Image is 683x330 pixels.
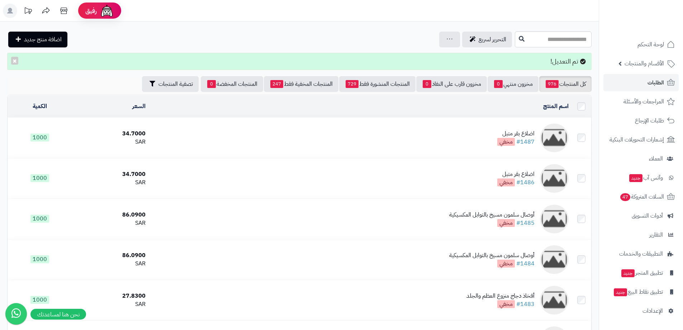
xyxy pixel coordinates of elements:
span: طلبات الإرجاع [635,116,664,126]
span: العملاء [649,154,663,164]
a: السعر [132,102,146,111]
a: تطبيق المتجرجديد [603,264,679,282]
a: التحرير لسريع [462,32,512,47]
div: أوصال سلمون مسيخ بالتوابل المكسيكية [449,211,535,219]
div: تم التعديل! [7,53,592,70]
a: الإعدادات [603,302,679,320]
div: 34.7000 [75,170,145,178]
a: الطلبات [603,74,679,91]
span: تصفية المنتجات [158,80,193,88]
span: الطلبات [648,78,664,88]
a: مخزون منتهي0 [488,76,539,92]
div: 27.8300 [75,292,145,300]
span: التطبيقات والخدمات [619,249,663,259]
img: أوصال سلمون مسيخ بالتوابل المكسيكية [540,245,569,274]
span: تطبيق المتجر [621,268,663,278]
div: SAR [75,138,145,146]
span: 1000 [30,296,49,304]
a: إشعارات التحويلات البنكية [603,131,679,148]
div: أفخاذ دجاج منزوع العظم والجلد [466,292,535,300]
a: التطبيقات والخدمات [603,245,679,262]
a: تحديثات المنصة [19,4,37,20]
a: مخزون قارب على النفاذ0 [416,76,487,92]
span: 1000 [30,134,49,141]
span: 247 [270,80,283,88]
div: SAR [75,300,145,308]
div: SAR [75,260,145,268]
div: 86.0900 [75,251,145,260]
span: أدوات التسويق [632,211,663,221]
a: وآتس آبجديد [603,169,679,186]
a: الكمية [33,102,47,111]
span: مخفي [497,138,515,146]
span: مخفي [497,219,515,227]
span: التقارير [649,230,663,240]
button: × [11,57,18,65]
span: 1000 [30,215,49,223]
span: التحرير لسريع [479,35,506,44]
span: تطبيق نقاط البيع [613,287,663,297]
span: جديد [614,288,627,296]
a: اسم المنتج [543,102,569,111]
button: تصفية المنتجات [142,76,199,92]
span: جديد [621,269,635,277]
span: 1000 [30,255,49,263]
span: اضافة منتج جديد [24,35,62,44]
span: 1000 [30,174,49,182]
a: المنتجات المخفية فقط247 [264,76,338,92]
span: لوحة التحكم [637,39,664,50]
a: العملاء [603,150,679,167]
span: 0 [494,80,503,88]
span: جديد [629,174,642,182]
img: أوصال سلمون مسيخ بالتوابل المكسيكية [540,205,569,233]
span: الأقسام والمنتجات [625,59,664,69]
span: 0 [423,80,431,88]
span: 976 [546,80,559,88]
img: ai-face.png [100,4,114,18]
a: #1484 [516,259,535,268]
span: مخفي [497,178,515,186]
a: طلبات الإرجاع [603,112,679,129]
a: السلات المتروكة47 [603,188,679,205]
a: #1486 [516,178,535,187]
a: #1487 [516,138,535,146]
img: أفخاذ دجاج منزوع العظم والجلد [540,286,569,315]
a: المنتجات المنشورة فقط729 [339,76,416,92]
div: 86.0900 [75,211,145,219]
span: وآتس آب [629,173,663,183]
span: 729 [346,80,359,88]
a: اضافة منتج جديد [8,32,67,47]
span: إشعارات التحويلات البنكية [610,135,664,145]
div: SAR [75,219,145,227]
span: المراجعات والأسئلة [623,97,664,107]
a: المنتجات المخفضة0 [201,76,263,92]
span: السلات المتروكة [620,192,664,202]
a: لوحة التحكم [603,36,679,53]
a: كل المنتجات976 [539,76,592,92]
div: أوصال سلمون مسيخ بالتوابل المكسيكية [449,251,535,260]
div: SAR [75,178,145,187]
span: 47 [620,193,630,201]
img: اضلاع بقر متبل [540,164,569,193]
span: مخفي [497,260,515,268]
span: 0 [207,80,216,88]
span: الإعدادات [642,306,663,316]
a: أدوات التسويق [603,207,679,224]
a: تطبيق نقاط البيعجديد [603,283,679,301]
a: #1483 [516,300,535,308]
a: #1485 [516,219,535,227]
a: المراجعات والأسئلة [603,93,679,110]
span: رفيق [85,6,97,15]
div: 34.7000 [75,130,145,138]
img: اضلاع بقر متبل [540,124,569,152]
div: اضلاع بقر متبل [497,170,535,178]
a: التقارير [603,226,679,243]
div: اضلاع بقر متبل [497,130,535,138]
span: مخفي [497,300,515,308]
